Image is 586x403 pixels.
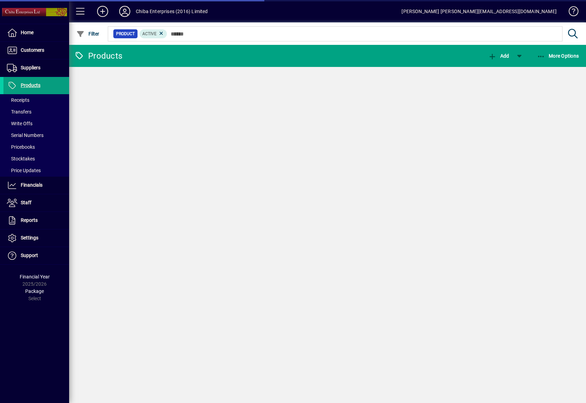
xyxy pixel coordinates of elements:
[21,65,40,70] span: Suppliers
[3,165,69,176] a: Price Updates
[114,5,136,18] button: Profile
[486,50,511,62] button: Add
[142,31,157,36] span: Active
[21,47,44,53] span: Customers
[3,94,69,106] a: Receipts
[535,50,581,62] button: More Options
[21,253,38,258] span: Support
[3,106,69,118] a: Transfers
[7,144,35,150] span: Pricebooks
[3,153,69,165] a: Stocktakes
[3,247,69,264] a: Support
[25,288,44,294] span: Package
[7,109,31,115] span: Transfers
[7,156,35,161] span: Stocktakes
[564,1,577,24] a: Knowledge Base
[3,177,69,194] a: Financials
[7,121,32,126] span: Write Offs
[3,118,69,129] a: Write Offs
[21,30,34,35] span: Home
[116,30,135,37] span: Product
[21,217,38,223] span: Reports
[7,168,41,173] span: Price Updates
[21,182,42,188] span: Financials
[7,132,44,138] span: Serial Numbers
[3,129,69,141] a: Serial Numbers
[3,59,69,77] a: Suppliers
[21,235,38,240] span: Settings
[74,50,122,61] div: Products
[3,24,69,41] a: Home
[7,97,29,103] span: Receipts
[401,6,557,17] div: [PERSON_NAME] [PERSON_NAME][EMAIL_ADDRESS][DOMAIN_NAME]
[92,5,114,18] button: Add
[140,29,167,38] mat-chip: Activation Status: Active
[136,6,208,17] div: Chiba Enterprises (2016) Limited
[21,82,40,88] span: Products
[488,53,509,59] span: Add
[20,274,50,279] span: Financial Year
[76,31,100,37] span: Filter
[3,212,69,229] a: Reports
[21,200,31,205] span: Staff
[75,28,101,40] button: Filter
[3,141,69,153] a: Pricebooks
[537,53,579,59] span: More Options
[3,194,69,212] a: Staff
[3,42,69,59] a: Customers
[3,229,69,247] a: Settings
